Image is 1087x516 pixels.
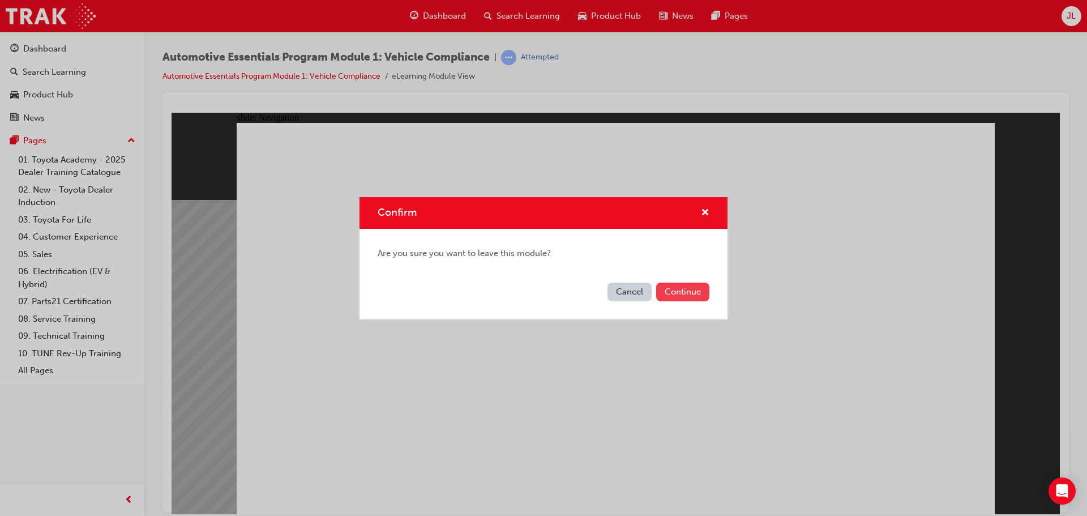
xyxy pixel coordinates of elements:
button: Continue [656,283,709,301]
button: cross-icon [701,206,709,220]
button: Cancel [607,283,652,301]
div: Are you sure you want to leave this module? [360,229,727,278]
div: Confirm [360,197,727,319]
span: cross-icon [701,208,709,219]
span: Confirm [378,206,417,219]
div: Open Intercom Messenger [1049,477,1076,505]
